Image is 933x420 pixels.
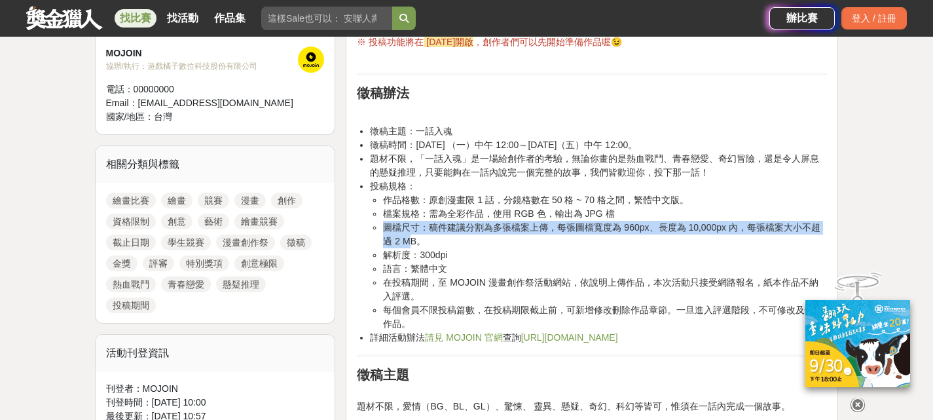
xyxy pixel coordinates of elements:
li: 圖檔尺寸：稿件建議分割為多張檔案上傳，每張圖檔寬度為 960px、長度為 10,000px 內，每張檔案大小不超過 2 MB。 [383,221,827,248]
span: ，創作者們可以先開始準備作品喔😉 [473,37,622,47]
div: 電話： 00000000 [106,83,299,96]
a: 評審 [143,256,174,271]
span: 台灣 [154,111,172,122]
a: 請見 MOJOIN 官網 [425,332,502,343]
a: [DATE]開啟 [426,37,473,47]
a: 找活動 [162,9,204,28]
a: 創作 [271,193,302,208]
span: 國家/地區： [106,111,155,122]
a: 創意極限 [234,256,284,271]
a: 作品集 [209,9,251,28]
li: 檔案規格：需為全彩作品，使用 RGB 色，輸出為 JPG 檔 [383,207,827,221]
li: 投稿規格： [370,180,827,331]
a: 找比賽 [115,9,156,28]
a: 資格限制 [106,214,156,229]
a: 懸疑推理 [216,277,266,292]
li: 解析度：300dpi [383,248,827,262]
div: 登入 / 註冊 [841,7,907,29]
li: 徵稿時間：[DATE] （一）中午 12:00～[DATE]（五）中午 12:00。 [370,138,827,152]
a: 特別獎項 [179,256,229,271]
div: 相關分類與標籤 [96,146,335,183]
li: 語言：繁體中文 [383,262,827,276]
img: ff197300-f8ee-455f-a0ae-06a3645bc375.jpg [805,300,910,387]
a: 投稿期間 [106,297,156,313]
input: 這樣Sale也可以： 安聯人壽創意銷售法募集 [261,7,392,30]
div: 刊登時間： [DATE] 10:00 [106,396,325,410]
div: MOJOIN [106,47,299,60]
strong: 徵稿主題 [357,368,409,382]
a: 創意 [161,214,192,229]
a: 藝術 [198,214,229,229]
div: 刊登者： MOJOIN [106,382,325,396]
li: 作品格數：原創漫畫限 1 話，分鏡格數在 50 格 ~ 70 格之間，繁體中文版。 [383,193,827,207]
li: 徵稿主題：一話入魂 [370,124,827,138]
div: 協辦/執行： 遊戲橘子數位科技股份有限公司 [106,60,299,72]
li: 題材不限，「一話入魂」是一場給創作者的考驗，無論你畫的是熱血戰鬥、青春戀愛、奇幻冒險，還是令人屏息的懸疑推理，只要能夠在一話內說完一個完整的故事，我們皆歡迎你，投下那一話！ [370,152,827,180]
a: 漫畫 [234,193,266,208]
a: 漫畫創作祭 [216,235,275,250]
li: 每個會員不限投稿篇數，在投稿期限截止前，可新增修改刪除作品章節。一旦進入評選階段，不可修改及刪除作品。 [383,303,827,331]
a: 繪畫 [161,193,192,208]
a: 繪畫競賽 [234,214,284,229]
span: ※ 投稿功能將在 [357,37,424,47]
a: 競賽 [198,193,229,208]
div: Email： [EMAIL_ADDRESS][DOMAIN_NAME] [106,96,299,110]
a: 青春戀愛 [161,277,211,292]
a: [URL][DOMAIN_NAME] [521,332,618,343]
a: 徵稿 [280,235,312,250]
p: 題材不限，愛情（BG、BL、GL）、驚悚、 靈異、懸疑、奇幻、科幻等皆可，惟須在一話內完成一個故事。 [357,386,827,413]
a: 截止日期 [106,235,156,250]
li: 在投稿期間，至 MOJOIN 漫畫創作祭活動網站，依說明上傳作品，本次活動只接受網路報名，紙本作品不納入評選。 [383,276,827,303]
a: 學生競賽 [161,235,211,250]
strong: 徵稿辦法 [357,86,409,100]
li: 詳細活動辦法 查詢 [370,331,827,345]
div: 活動刊登資訊 [96,335,335,372]
a: 繪畫比賽 [106,193,156,208]
a: 熱血戰鬥 [106,277,156,292]
a: 辦比賽 [769,7,835,29]
a: 金獎 [106,256,137,271]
